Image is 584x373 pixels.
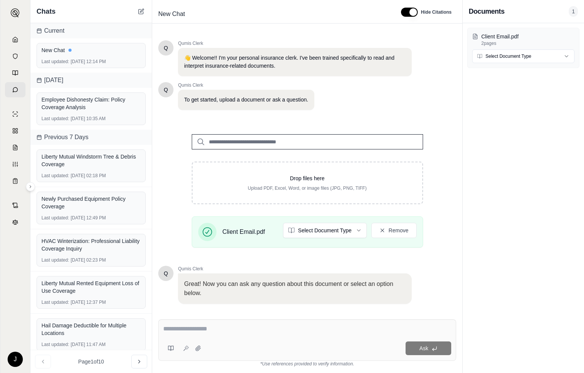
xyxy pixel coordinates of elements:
[26,182,35,191] button: Expand sidebar
[41,96,141,111] div: Employee Dishonesty Claim: Policy Coverage Analysis
[41,173,141,179] div: [DATE] 02:18 PM
[158,361,456,367] div: *Use references provided to verify information.
[178,40,412,46] span: Qumis Clerk
[37,6,56,17] span: Chats
[41,341,141,348] div: [DATE] 11:47 AM
[178,82,314,88] span: Qumis Clerk
[205,175,410,182] p: Drop files here
[164,270,168,277] span: Hello
[41,59,141,65] div: [DATE] 12:14 PM
[41,299,69,305] span: Last updated:
[30,73,152,88] div: [DATE]
[5,123,25,138] a: Policy Comparisons
[178,266,412,272] span: Qumis Clerk
[184,96,308,104] p: To get started, upload a document or ask a question.
[41,257,69,263] span: Last updated:
[41,116,69,122] span: Last updated:
[184,279,406,298] p: Great! Now you can ask any question about this document or select an option below.
[5,65,25,81] a: Prompt Library
[481,40,574,46] p: 2 pages
[41,299,141,305] div: [DATE] 12:37 PM
[371,223,416,238] button: Remove
[184,54,406,70] p: 👋 Welcome!! I'm your personal insurance clerk. I've been trained specifically to read and interpr...
[419,345,428,351] span: Ask
[11,8,20,17] img: Expand sidebar
[223,227,265,236] span: Client Email.pdf
[164,86,168,94] span: Hello
[5,106,25,122] a: Single Policy
[41,59,69,65] span: Last updated:
[137,7,146,16] button: New Chat
[8,5,23,21] button: Expand sidebar
[472,33,574,46] button: Client Email.pdf2pages
[41,46,141,54] div: New Chat
[30,23,152,38] div: Current
[41,215,69,221] span: Last updated:
[421,9,452,15] span: Hide Citations
[41,153,141,168] div: Liberty Mutual Windstorm Tree & Debris Coverage
[5,157,25,172] a: Custom Report
[5,32,25,47] a: Home
[41,237,141,252] div: HVAC Winterization: Professional Liability Coverage Inquiry
[8,352,23,367] div: J
[5,198,25,213] a: Contract Analysis
[41,173,69,179] span: Last updated:
[41,116,141,122] div: [DATE] 10:35 AM
[569,6,578,17] span: 1
[41,341,69,348] span: Last updated:
[205,185,410,191] p: Upload PDF, Excel, Word, or image files (JPG, PNG, TIFF)
[164,44,168,52] span: Hello
[41,279,141,295] div: Liberty Mutual Rented Equipment Loss of Use Coverage
[41,215,141,221] div: [DATE] 12:49 PM
[5,82,25,97] a: Chat
[5,214,25,230] a: Legal Search Engine
[78,358,104,365] span: Page 1 of 10
[41,195,141,210] div: Newly Purchased Equipment Policy Coverage
[155,8,188,20] span: New Chat
[481,33,574,40] p: Client Email.pdf
[5,173,25,189] a: Coverage Table
[41,257,141,263] div: [DATE] 02:23 PM
[406,341,451,355] button: Ask
[469,6,504,17] h3: Documents
[41,322,141,337] div: Hail Damage Deductible for Multiple Locations
[30,130,152,145] div: Previous 7 Days
[5,140,25,155] a: Claim Coverage
[155,8,392,20] div: Edit Title
[5,49,25,64] a: Documents Vault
